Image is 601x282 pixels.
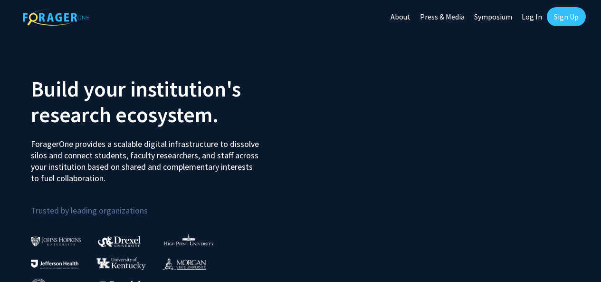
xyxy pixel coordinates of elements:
img: Drexel University [98,236,141,247]
img: ForagerOne Logo [23,9,89,26]
h2: Build your institution's research ecosystem. [31,76,294,127]
a: Sign Up [547,7,586,26]
img: Johns Hopkins University [31,236,81,246]
img: University of Kentucky [96,257,146,270]
img: High Point University [163,234,214,245]
p: Trusted by leading organizations [31,192,294,218]
p: ForagerOne provides a scalable digital infrastructure to dissolve silos and connect students, fac... [31,131,262,184]
img: Morgan State University [162,257,206,270]
img: Thomas Jefferson University [31,260,78,269]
